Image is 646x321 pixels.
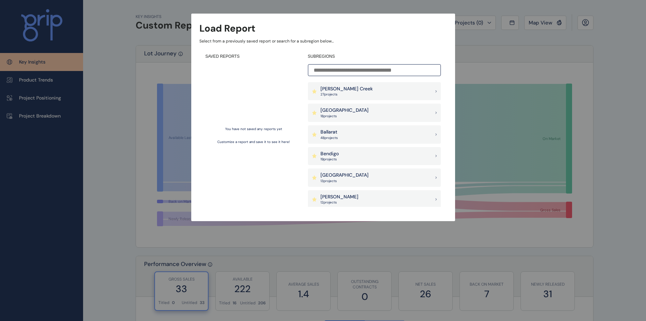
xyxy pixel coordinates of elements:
[225,127,282,131] p: You have not saved any reports yet
[320,200,358,205] p: 12 project s
[320,129,338,136] p: Ballarat
[320,157,339,162] p: 19 project s
[320,107,369,114] p: [GEOGRAPHIC_DATA]
[205,54,302,59] h4: SAVED REPORTS
[320,86,373,92] p: [PERSON_NAME] Creek
[320,114,369,119] p: 18 project s
[199,38,447,44] p: Select from a previously saved report or search for a subregion below...
[308,54,441,59] h4: SUBREGIONS
[320,136,338,140] p: 48 project s
[320,194,358,200] p: [PERSON_NAME]
[199,22,255,35] h3: Load Report
[320,150,339,157] p: Bendigo
[320,172,369,179] p: [GEOGRAPHIC_DATA]
[320,179,369,183] p: 13 project s
[320,92,373,97] p: 27 project s
[217,140,290,144] p: Customize a report and save it to see it here!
